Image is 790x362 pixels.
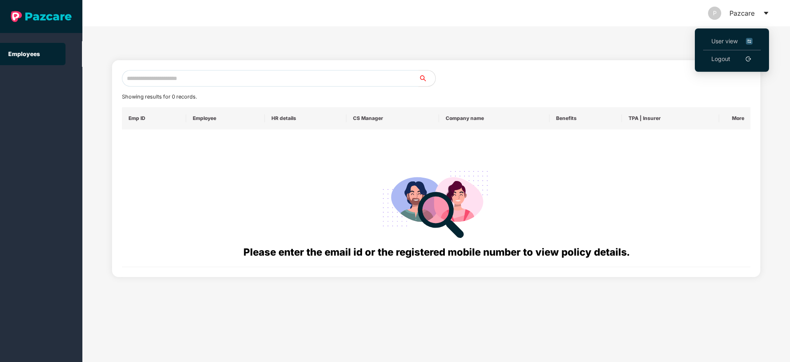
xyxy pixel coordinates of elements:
th: HR details [265,107,346,129]
th: Employee [186,107,265,129]
span: Showing results for 0 records. [122,94,197,100]
button: search [418,70,436,87]
th: Benefits [549,107,622,129]
th: TPA | Insurer [622,107,719,129]
span: User view [711,37,753,46]
span: Please enter the email id or the registered mobile number to view policy details. [243,246,629,258]
th: Emp ID [122,107,187,129]
span: P [713,7,717,20]
th: Company name [439,107,549,129]
a: Logout [711,54,730,63]
span: search [418,75,435,82]
span: caret-down [763,10,769,16]
img: svg+xml;base64,PHN2ZyB4bWxucz0iaHR0cDovL3d3dy53My5vcmcvMjAwMC9zdmciIHdpZHRoPSIxNiIgaGVpZ2h0PSIxNi... [746,37,753,46]
img: svg+xml;base64,PHN2ZyB4bWxucz0iaHR0cDovL3d3dy53My5vcmcvMjAwMC9zdmciIHdpZHRoPSIyODgiIGhlaWdodD0iMj... [377,161,496,244]
th: CS Manager [346,107,439,129]
th: More [719,107,750,129]
a: Employees [8,50,40,57]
